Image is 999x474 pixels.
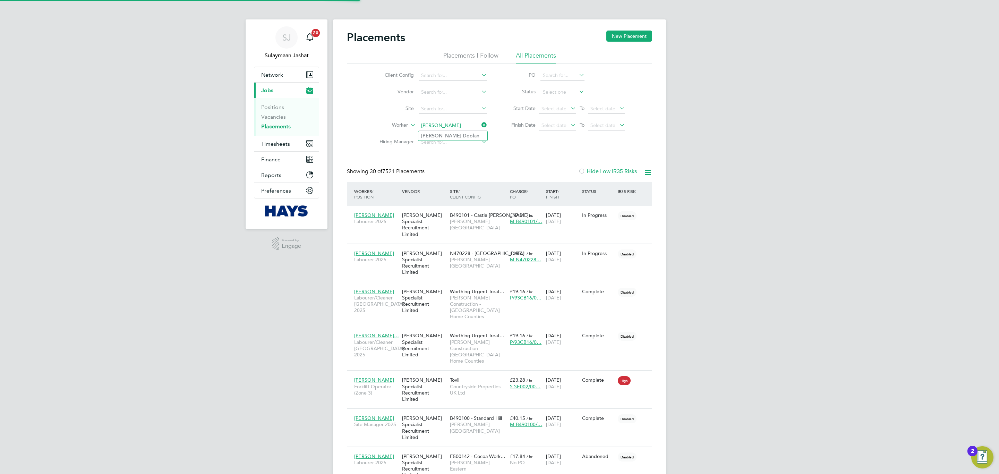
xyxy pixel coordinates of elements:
[510,415,525,421] span: £40.15
[544,329,580,348] div: [DATE]
[450,256,506,269] span: [PERSON_NAME] - [GEOGRAPHIC_DATA]
[418,131,487,141] li: an
[354,250,394,256] span: [PERSON_NAME]
[254,205,319,217] a: Go to home page
[544,450,580,469] div: [DATE]
[374,105,414,111] label: Site
[510,250,525,256] span: £19.01
[261,113,286,120] a: Vacancies
[282,243,301,249] span: Engage
[510,421,542,428] span: M-B490100/…
[510,218,542,225] span: M-B490101/…
[419,71,487,81] input: Search for...
[516,51,556,64] li: All Placements
[261,104,284,110] a: Positions
[254,167,319,183] button: Reports
[419,104,487,114] input: Search for...
[504,122,536,128] label: Finish Date
[347,31,405,44] h2: Placements
[246,19,327,229] nav: Main navigation
[590,122,615,128] span: Select date
[546,421,561,428] span: [DATE]
[618,211,637,220] span: Disabled
[582,377,615,383] div: Complete
[527,416,532,421] span: / hr
[510,188,528,200] span: / PO
[421,133,461,139] b: [PERSON_NAME]
[261,87,273,94] span: Jobs
[400,329,448,361] div: [PERSON_NAME] Specialist Recruitment Limited
[347,168,426,175] div: Showing
[510,256,541,263] span: M-N470228…
[261,141,290,147] span: Timesheets
[582,250,615,256] div: In Progress
[374,138,414,145] label: Hiring Manager
[254,98,319,136] div: Jobs
[400,412,448,444] div: [PERSON_NAME] Specialist Recruitment Limited
[354,339,399,358] span: Labourer/Cleaner [GEOGRAPHIC_DATA] 2025
[272,237,301,251] a: Powered byEngage
[618,414,637,423] span: Disabled
[971,446,993,468] button: Open Resource Center, 2 new notifications
[544,412,580,431] div: [DATE]
[541,122,566,128] span: Select date
[450,295,506,320] span: [PERSON_NAME] Construction - [GEOGRAPHIC_DATA] Home Counties
[448,185,508,203] div: Site
[419,87,487,97] input: Search for...
[450,212,533,218] span: B490101 - Castle [PERSON_NAME]…
[450,188,481,200] span: / Client Config
[582,288,615,295] div: Complete
[582,415,615,421] div: Complete
[370,168,425,175] span: 7521 Placements
[450,332,504,339] span: Worthing Urgent Treat…
[616,185,640,197] div: IR35 Risk
[354,188,374,200] span: / Position
[354,453,394,459] span: [PERSON_NAME]
[527,213,532,218] span: / hr
[582,212,615,218] div: In Progress
[419,121,487,130] input: Search for...
[540,71,584,81] input: Search for...
[254,136,319,151] button: Timesheets
[261,156,281,163] span: Finance
[354,459,399,466] span: Labourer 2025
[261,71,283,78] span: Network
[618,332,637,341] span: Disabled
[580,185,616,197] div: Status
[354,383,399,396] span: Forklift Operator (Zone 3)
[527,378,532,383] span: / hr
[368,122,408,129] label: Worker
[546,339,561,345] span: [DATE]
[352,329,652,335] a: [PERSON_NAME]…Labourer/Cleaner [GEOGRAPHIC_DATA] 2025[PERSON_NAME] Specialist Recruitment Limited...
[504,72,536,78] label: PO
[450,383,506,396] span: Countryside Properties UK Ltd
[527,251,532,256] span: / hr
[254,183,319,198] button: Preferences
[510,295,541,301] span: P/93CB16/0…
[544,285,580,304] div: [DATE]
[546,218,561,225] span: [DATE]
[578,104,587,113] span: To
[504,88,536,95] label: Status
[374,72,414,78] label: Client Config
[510,332,525,339] span: £19.16
[510,339,541,345] span: P/93CB16/0…
[261,187,291,194] span: Preferences
[606,31,652,42] button: New Placement
[254,67,319,82] button: Network
[400,247,448,279] div: [PERSON_NAME] Specialist Recruitment Limited
[450,377,459,383] span: Tovil
[463,133,474,139] b: Dool
[546,459,561,466] span: [DATE]
[544,247,580,266] div: [DATE]
[352,246,652,252] a: [PERSON_NAME]Labourer 2025[PERSON_NAME] Specialist Recruitment LimitedN470228 - [GEOGRAPHIC_DATA]...
[578,168,637,175] label: Hide Low IR35 Risks
[582,332,615,339] div: Complete
[443,51,498,64] li: Placements I Follow
[261,123,291,130] a: Placements
[354,295,399,314] span: Labourer/Cleaner [GEOGRAPHIC_DATA] 2025
[510,377,525,383] span: £23.28
[450,218,506,231] span: [PERSON_NAME] - [GEOGRAPHIC_DATA]
[265,205,308,217] img: hays-logo-retina.png
[354,415,394,421] span: [PERSON_NAME]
